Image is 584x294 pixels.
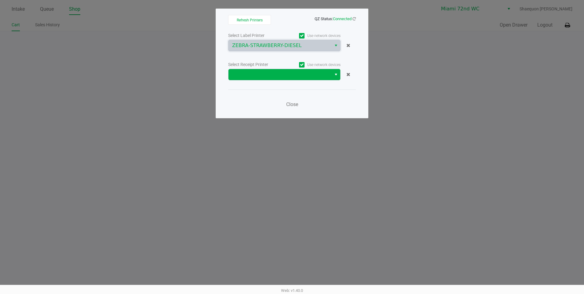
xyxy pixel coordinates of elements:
[331,69,340,80] button: Select
[315,17,356,21] span: QZ Status:
[232,42,328,49] span: ZEBRA-STRAWBERRY-DIESEL
[284,62,341,68] label: Use network devices
[284,33,341,39] label: Use network devices
[333,17,352,21] span: Connected
[281,288,303,293] span: Web: v1.40.0
[228,15,271,25] button: Refresh Printers
[228,32,284,39] div: Select Label Printer
[283,98,301,111] button: Close
[286,101,298,107] span: Close
[331,40,340,51] button: Select
[228,61,284,68] div: Select Receipt Printer
[237,18,263,22] span: Refresh Printers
